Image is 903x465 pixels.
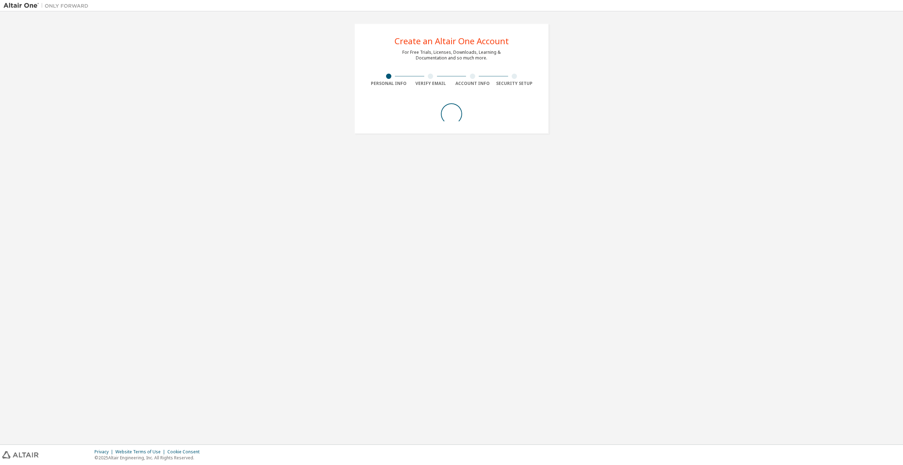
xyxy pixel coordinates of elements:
[451,81,494,86] div: Account Info
[94,449,115,455] div: Privacy
[368,81,410,86] div: Personal Info
[167,449,204,455] div: Cookie Consent
[402,50,501,61] div: For Free Trials, Licenses, Downloads, Learning & Documentation and so much more.
[115,449,167,455] div: Website Terms of Use
[410,81,452,86] div: Verify Email
[2,451,39,459] img: altair_logo.svg
[94,455,204,461] p: © 2025 Altair Engineering, Inc. All Rights Reserved.
[494,81,536,86] div: Security Setup
[395,37,509,45] div: Create an Altair One Account
[4,2,92,9] img: Altair One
